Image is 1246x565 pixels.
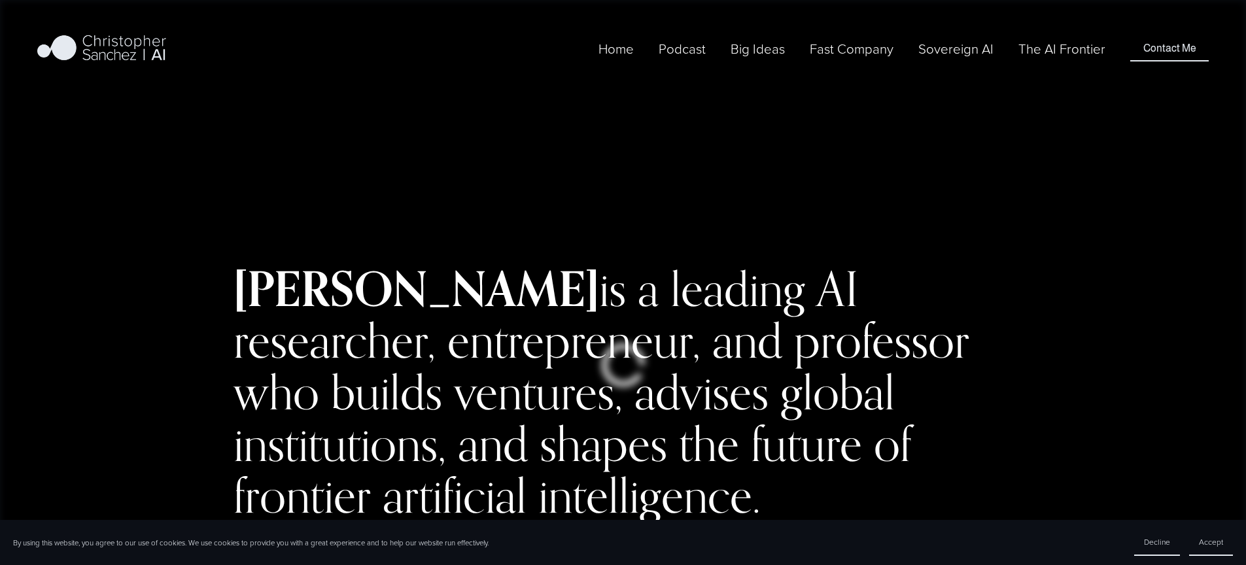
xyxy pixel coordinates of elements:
[810,39,893,58] span: Fast Company
[731,38,785,60] a: folder dropdown
[13,538,489,548] p: By using this website, you agree to our use of cookies. We use cookies to provide you with a grea...
[1144,536,1170,547] span: Decline
[1189,529,1233,556] button: Accept
[234,259,599,318] strong: [PERSON_NAME]
[37,33,166,65] img: Christopher Sanchez | AI
[918,38,994,60] a: Sovereign AI
[234,263,1012,521] h2: is a leading AI researcher, entrepreneur, and professor who builds ventures, advises global insti...
[598,38,634,60] a: Home
[1134,529,1180,556] button: Decline
[1199,536,1223,547] span: Accept
[810,38,893,60] a: folder dropdown
[1018,38,1105,60] a: The AI Frontier
[731,39,785,58] span: Big Ideas
[659,38,706,60] a: Podcast
[1130,36,1208,61] a: Contact Me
